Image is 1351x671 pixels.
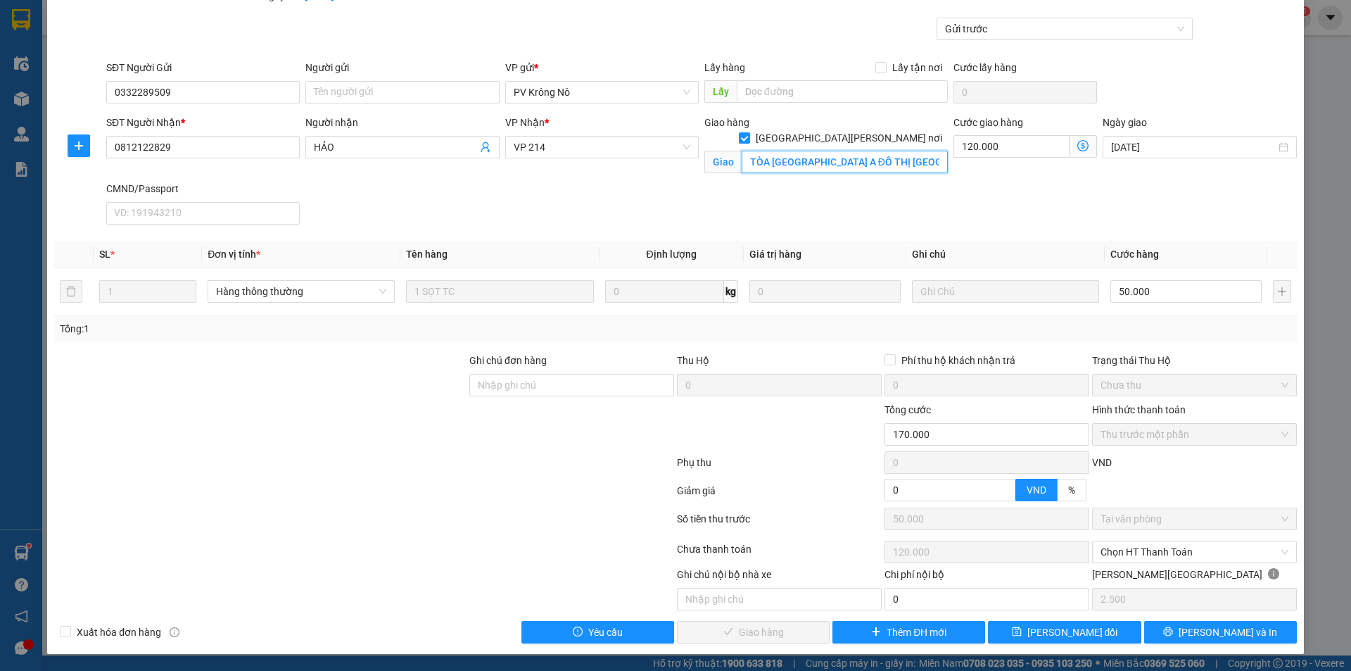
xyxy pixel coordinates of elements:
[106,115,300,130] div: SĐT Người Nhận
[406,249,448,260] span: Tên hàng
[1268,568,1279,579] span: info-circle
[1027,625,1118,640] span: [PERSON_NAME] đổi
[514,137,690,158] span: VP 214
[1103,117,1147,128] label: Ngày giao
[704,80,737,103] span: Lấy
[1273,280,1291,303] button: plus
[1092,457,1112,468] span: VND
[704,117,749,128] span: Giao hàng
[677,355,709,366] span: Thu Hộ
[953,135,1070,158] input: Cước giao hàng
[573,627,583,638] span: exclamation-circle
[1092,353,1297,368] div: Trạng thái Thu Hộ
[305,115,499,130] div: Người nhận
[884,404,931,415] span: Tổng cước
[677,567,882,588] div: Ghi chú nội bộ nhà xe
[677,513,750,525] label: Số tiền thu trước
[60,280,82,303] button: delete
[749,249,801,260] span: Giá trị hàng
[675,483,883,508] div: Giảm giá
[1092,567,1297,588] div: [PERSON_NAME][GEOGRAPHIC_DATA]
[906,241,1105,268] th: Ghi chú
[704,62,745,73] span: Lấy hàng
[521,621,674,644] button: exclamation-circleYêu cầu
[514,82,690,103] span: PV Krông Nô
[884,567,1089,588] div: Chi phí nội bộ
[737,80,948,103] input: Dọc đường
[469,355,547,366] label: Ghi chú đơn hàng
[1101,375,1288,396] span: Chưa thu
[945,18,1185,39] span: Gửi trước
[677,588,882,610] input: Nhập ghi chú
[216,281,386,302] span: Hàng thông thường
[106,181,300,196] div: CMND/Passport
[1101,508,1288,529] span: Tại văn phòng
[1101,541,1288,563] span: Chọn HT Thanh Toán
[1068,484,1075,496] span: %
[832,621,985,644] button: plusThêm ĐH mới
[1110,249,1159,260] span: Cước hàng
[884,508,1089,530] input: 0
[871,627,881,638] span: plus
[505,60,699,75] div: VP gửi
[675,455,883,479] div: Phụ thu
[406,280,593,303] input: VD: Bàn, Ghế
[99,249,110,260] span: SL
[675,541,883,566] div: Chưa thanh toán
[724,280,738,303] span: kg
[1012,627,1022,638] span: save
[1092,404,1186,415] label: Hình thức thanh toán
[1111,139,1275,155] input: Ngày giao
[953,81,1097,104] input: Cước lấy hàng
[170,627,179,637] span: info-circle
[106,60,300,75] div: SĐT Người Gửi
[887,625,946,640] span: Thêm ĐH mới
[305,60,499,75] div: Người gửi
[208,249,260,260] span: Đơn vị tính
[1179,625,1277,640] span: [PERSON_NAME] và In
[71,625,167,640] span: Xuất hóa đơn hàng
[912,280,1099,303] input: Ghi Chú
[588,625,623,640] span: Yêu cầu
[68,134,90,157] button: plus
[750,130,948,146] span: [GEOGRAPHIC_DATA][PERSON_NAME] nơi
[704,151,742,173] span: Giao
[68,140,89,151] span: plus
[742,151,948,173] input: Giao tận nơi
[896,353,1021,368] span: Phí thu hộ khách nhận trả
[647,249,697,260] span: Định lượng
[988,621,1141,644] button: save[PERSON_NAME] đổi
[749,280,901,303] input: 0
[953,117,1023,128] label: Cước giao hàng
[1077,140,1089,151] span: dollar-circle
[677,621,830,644] button: checkGiao hàng
[480,142,491,153] span: user-add
[953,62,1017,73] label: Cước lấy hàng
[1101,424,1288,445] span: Thu trước một phần
[1144,621,1297,644] button: printer[PERSON_NAME] và In
[469,374,674,396] input: Ghi chú đơn hàng
[887,60,948,75] span: Lấy tận nơi
[1027,484,1046,496] span: VND
[60,321,521,337] div: Tổng: 1
[1163,627,1173,638] span: printer
[505,117,545,128] span: VP Nhận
